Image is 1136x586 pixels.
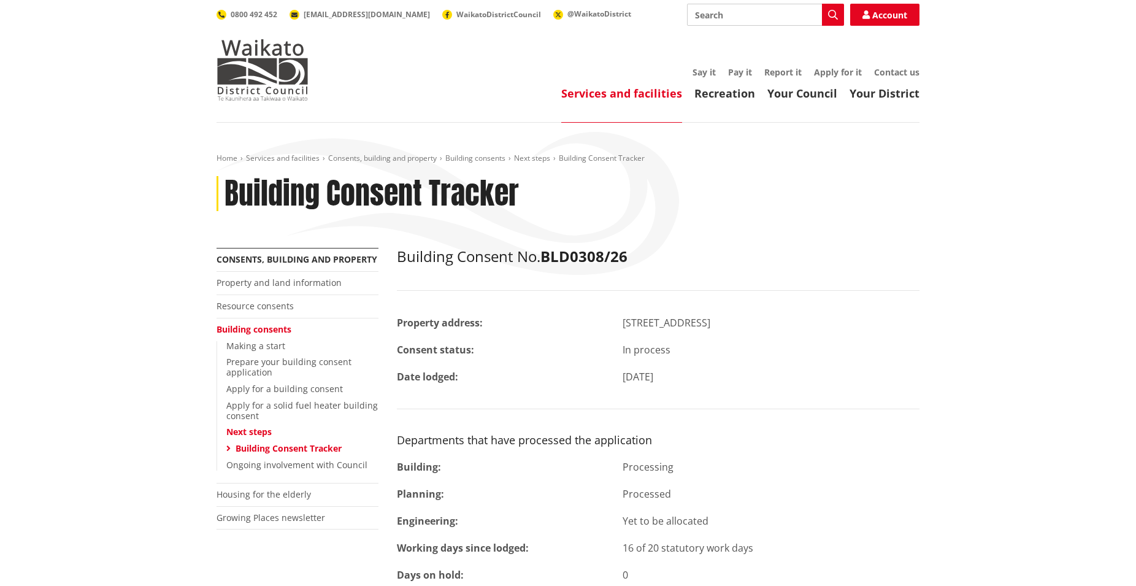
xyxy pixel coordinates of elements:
span: [EMAIL_ADDRESS][DOMAIN_NAME] [304,9,430,20]
div: Processed [613,487,929,501]
a: Building Consent Tracker [236,442,342,454]
a: [EMAIL_ADDRESS][DOMAIN_NAME] [290,9,430,20]
a: Recreation [694,86,755,101]
a: Apply for it [814,66,862,78]
a: Making a start [226,340,285,352]
a: Account [850,4,919,26]
strong: Days on hold: [397,568,464,582]
h3: Departments that have processed the application [397,434,919,447]
strong: Building: [397,460,441,474]
a: Prepare your building consent application [226,356,351,378]
a: 0800 492 452 [217,9,277,20]
a: Home [217,153,237,163]
a: Say it [693,66,716,78]
h2: Building Consent No. [397,248,919,266]
div: In process [613,342,929,357]
div: [DATE] [613,369,929,384]
img: Waikato District Council - Te Kaunihera aa Takiwaa o Waikato [217,39,309,101]
strong: Engineering: [397,514,458,528]
div: Yet to be allocated [613,514,929,528]
div: Processing [613,460,929,474]
a: Property and land information [217,277,342,288]
a: Ongoing involvement with Council [226,459,367,471]
span: Building Consent Tracker [559,153,645,163]
div: 16 of 20 statutory work days [613,541,929,555]
a: Your Council [767,86,837,101]
a: Resource consents [217,300,294,312]
a: Next steps [226,426,272,438]
a: Apply for a solid fuel heater building consent​ [226,399,378,422]
div: [STREET_ADDRESS] [613,315,929,330]
input: Search input [687,4,844,26]
a: Services and facilities [246,153,320,163]
a: Report it [764,66,802,78]
strong: Working days since lodged: [397,541,529,555]
strong: BLD0308/26 [540,246,627,266]
a: Consents, building and property [217,253,377,265]
a: Building consents [217,323,291,335]
a: Services and facilities [561,86,682,101]
span: 0800 492 452 [231,9,277,20]
strong: Consent status: [397,343,474,357]
h1: Building Consent Tracker [225,176,519,212]
a: Pay it [728,66,752,78]
a: Next steps [514,153,550,163]
span: WaikatoDistrictCouncil [456,9,541,20]
a: Growing Places newsletter [217,512,325,523]
span: @WaikatoDistrict [567,9,631,19]
strong: Property address: [397,316,483,330]
a: WaikatoDistrictCouncil [442,9,541,20]
a: Contact us [874,66,919,78]
nav: breadcrumb [217,153,919,164]
a: @WaikatoDistrict [553,9,631,19]
a: Building consents [445,153,505,163]
a: Apply for a building consent [226,383,343,395]
strong: Date lodged: [397,370,458,384]
a: Your District [850,86,919,101]
a: Housing for the elderly [217,488,311,500]
a: Consents, building and property [328,153,437,163]
div: 0 [613,568,929,582]
strong: Planning: [397,487,444,501]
